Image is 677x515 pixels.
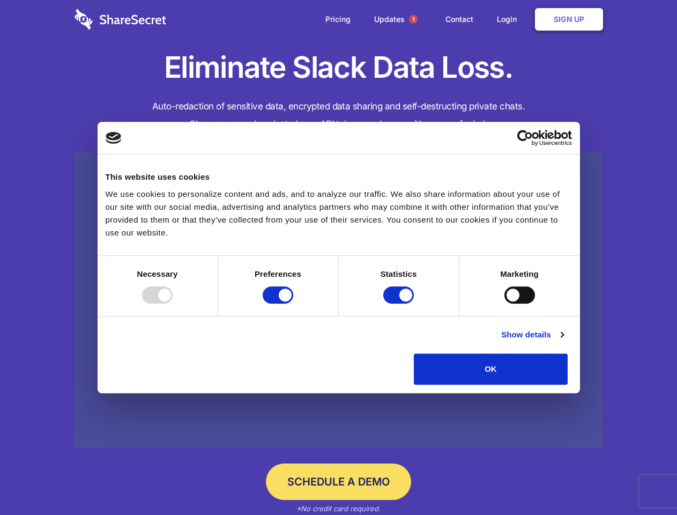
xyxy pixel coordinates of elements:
div: This website uses cookies [106,171,572,183]
h1: Eliminate Slack Data Loss. [75,48,603,87]
h4: Auto-redaction of sensitive data, encrypted data sharing and self-destructing private chats. Shar... [75,98,603,133]
strong: Preferences [255,269,301,278]
img: logo [106,132,122,144]
strong: Marketing [500,269,539,278]
em: *No credit card required. [296,504,381,513]
div: We use cookies to personalize content and ads, and to analyze our traffic. We also share informat... [106,188,572,239]
a: Schedule a Demo [266,464,411,500]
a: Wistia video thumbnail [75,151,603,449]
a: Pricing [315,3,361,36]
a: Contact [435,3,484,36]
img: logo-wordmark-white-trans-d4663122ce5f474addd5e946df7df03e33cb6a1c49d2221995e7729f52c070b2.svg [75,9,166,30]
a: Login [486,3,533,36]
a: Show details [501,328,563,341]
strong: Necessary [137,269,178,278]
span: 1 [409,15,418,24]
a: Sign Up [535,8,603,31]
a: Usercentrics Cookiebot - opens in a new window [478,130,572,146]
strong: Statistics [381,269,417,278]
button: OK [414,354,568,385]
